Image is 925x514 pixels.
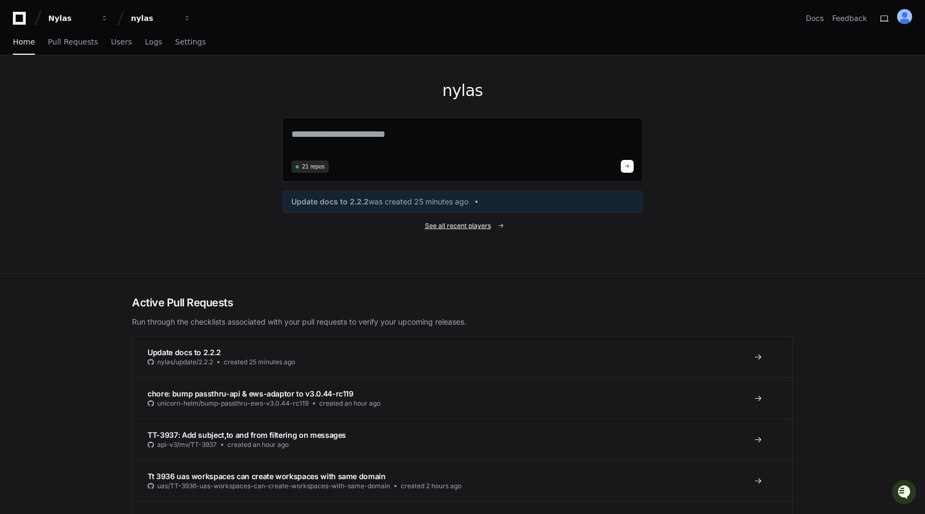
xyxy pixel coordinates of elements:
[133,418,792,460] a: TT-3937: Add subject,to and from filtering on messagesapi-v3/mv/TT-3937created an hour ago
[175,39,205,45] span: Settings
[148,348,221,357] span: Update docs to 2.2.2
[182,83,195,96] button: Start new chat
[132,295,793,310] h2: Active Pull Requests
[302,163,325,171] span: 21 repos
[111,39,132,45] span: Users
[131,13,177,24] div: nylas
[224,358,295,366] span: created 25 minutes ago
[133,460,792,501] a: Tt 3936 uas workspaces can create workspaces with same domainuas/TT-3936-uas-workspaces-can-creat...
[107,113,130,121] span: Pylon
[48,30,98,55] a: Pull Requests
[832,13,867,24] button: Feedback
[282,222,643,230] a: See all recent players
[148,389,354,398] span: chore: bump passthru-api & ews-adaptor to v3.0.44-rc119
[148,430,346,439] span: TT-3937: Add subject,to and from filtering on messages
[44,9,113,28] button: Nylas
[133,377,792,418] a: chore: bump passthru-api & ews-adaptor to v3.0.44-rc119unicorn-helm/bump-passthru-ews-v3.0.44-rc1...
[127,9,195,28] button: nylas
[76,112,130,121] a: Powered byPylon
[13,39,35,45] span: Home
[175,30,205,55] a: Settings
[111,30,132,55] a: Users
[148,472,386,481] span: Tt 3936 uas workspaces can create workspaces with same domain
[157,358,213,366] span: nylas/update/2.2.2
[13,30,35,55] a: Home
[806,13,824,24] a: Docs
[282,81,643,100] h1: nylas
[145,30,162,55] a: Logs
[319,399,380,408] span: created an hour ago
[369,196,468,207] span: was created 25 minutes ago
[157,399,309,408] span: unicorn-helm/bump-passthru-ews-v3.0.44-rc119
[145,39,162,45] span: Logs
[425,222,491,230] span: See all recent players
[11,80,30,99] img: 1756235613930-3d25f9e4-fa56-45dd-b3ad-e072dfbd1548
[891,479,920,508] iframe: Open customer support
[897,9,912,24] img: ALV-UjXdkCaxG7Ha6Z-zDHMTEPqXMlNFMnpHuOo2CVUViR2iaDDte_9HYgjrRZ0zHLyLySWwoP3Esd7mb4Ah-olhw-DLkFEvG...
[157,440,217,449] span: api-v3/mv/TT-3937
[48,13,94,24] div: Nylas
[11,11,32,32] img: PlayerZero
[133,336,792,377] a: Update docs to 2.2.2nylas/update/2.2.2created 25 minutes ago
[291,196,634,207] a: Update docs to 2.2.2was created 25 minutes ago
[36,91,136,99] div: We're available if you need us!
[401,482,461,490] span: created 2 hours ago
[36,80,176,91] div: Start new chat
[11,43,195,60] div: Welcome
[48,39,98,45] span: Pull Requests
[227,440,289,449] span: created an hour ago
[132,317,793,327] p: Run through the checklists associated with your pull requests to verify your upcoming releases.
[157,482,390,490] span: uas/TT-3936-uas-workspaces-can-create-workspaces-with-same-domain
[291,196,369,207] span: Update docs to 2.2.2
